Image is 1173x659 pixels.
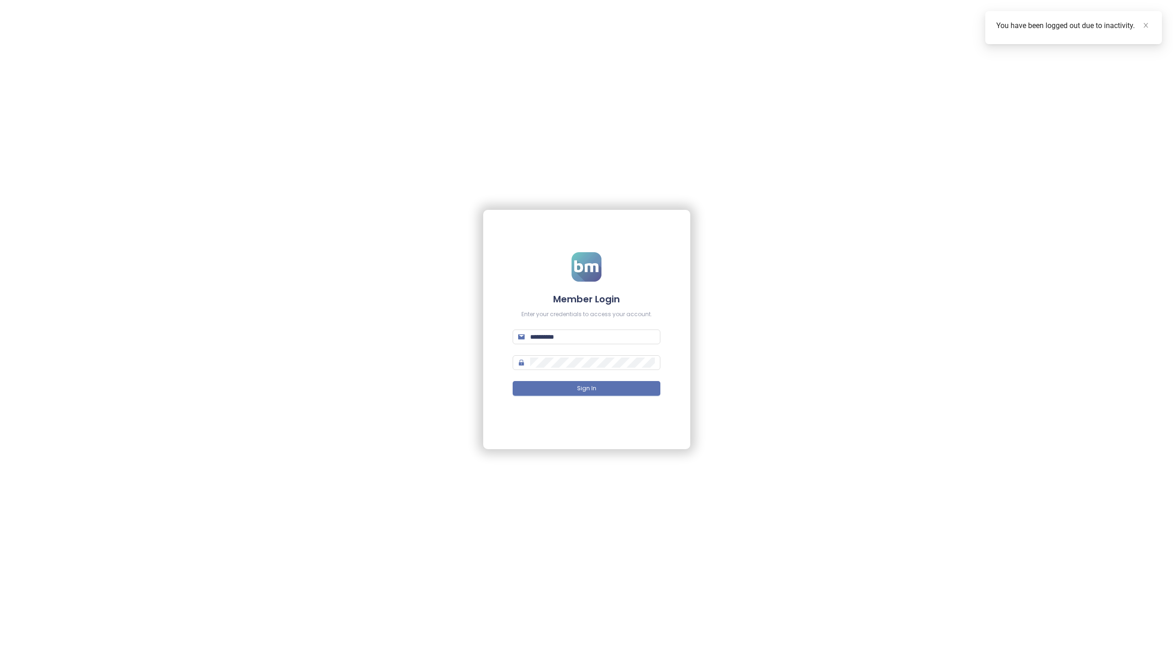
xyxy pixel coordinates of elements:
[513,310,660,319] div: Enter your credentials to access your account.
[518,334,525,340] span: mail
[1143,22,1149,29] span: close
[518,359,525,366] span: lock
[996,20,1151,31] div: You have been logged out due to inactivity.
[572,252,601,282] img: logo
[513,381,660,396] button: Sign In
[577,384,596,393] span: Sign In
[513,293,660,306] h4: Member Login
